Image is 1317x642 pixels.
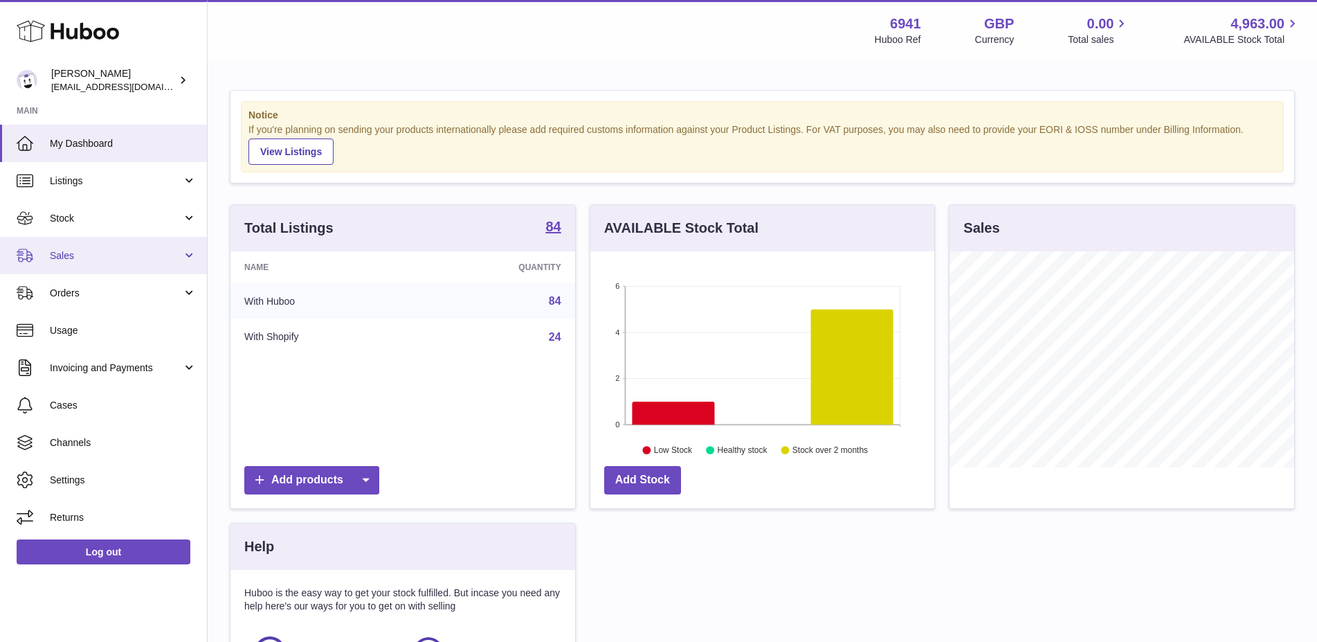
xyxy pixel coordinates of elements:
[975,33,1015,46] div: Currency
[416,251,574,283] th: Quantity
[248,123,1276,165] div: If you're planning on sending your products internationally please add required customs informati...
[50,474,197,487] span: Settings
[50,436,197,449] span: Channels
[50,175,182,188] span: Listings
[549,331,561,343] a: 24
[248,139,334,165] a: View Listings
[549,295,561,307] a: 84
[244,466,379,494] a: Add products
[50,399,197,412] span: Cases
[51,67,176,93] div: [PERSON_NAME]
[1087,15,1114,33] span: 0.00
[1183,15,1300,46] a: 4,963.00 AVAILABLE Stock Total
[875,33,921,46] div: Huboo Ref
[654,445,693,455] text: Low Stock
[50,324,197,337] span: Usage
[1230,15,1284,33] span: 4,963.00
[792,445,868,455] text: Stock over 2 months
[1183,33,1300,46] span: AVAILABLE Stock Total
[244,587,561,613] p: Huboo is the easy way to get your stock fulfilled. But incase you need any help here's our ways f...
[963,219,999,238] h3: Sales
[51,81,203,92] span: [EMAIL_ADDRESS][DOMAIN_NAME]
[50,511,197,524] span: Returns
[615,420,619,429] text: 0
[890,15,921,33] strong: 6941
[717,445,768,455] text: Healthy stock
[615,282,619,290] text: 6
[1068,15,1129,46] a: 0.00 Total sales
[545,220,561,233] strong: 84
[50,137,197,150] span: My Dashboard
[244,537,274,556] h3: Help
[50,362,182,375] span: Invoicing and Payments
[244,219,334,238] h3: Total Listings
[615,328,619,337] text: 4
[604,219,759,238] h3: AVAILABLE Stock Total
[615,374,619,382] text: 2
[1068,33,1129,46] span: Total sales
[50,287,182,300] span: Orders
[984,15,1014,33] strong: GBP
[17,70,37,91] img: support@photogears.uk
[604,466,681,494] a: Add Stock
[248,109,1276,122] strong: Notice
[230,251,416,283] th: Name
[50,249,182,262] span: Sales
[50,212,182,225] span: Stock
[230,319,416,355] td: With Shopify
[230,283,416,319] td: With Huboo
[17,540,190,564] a: Log out
[545,220,561,236] a: 84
